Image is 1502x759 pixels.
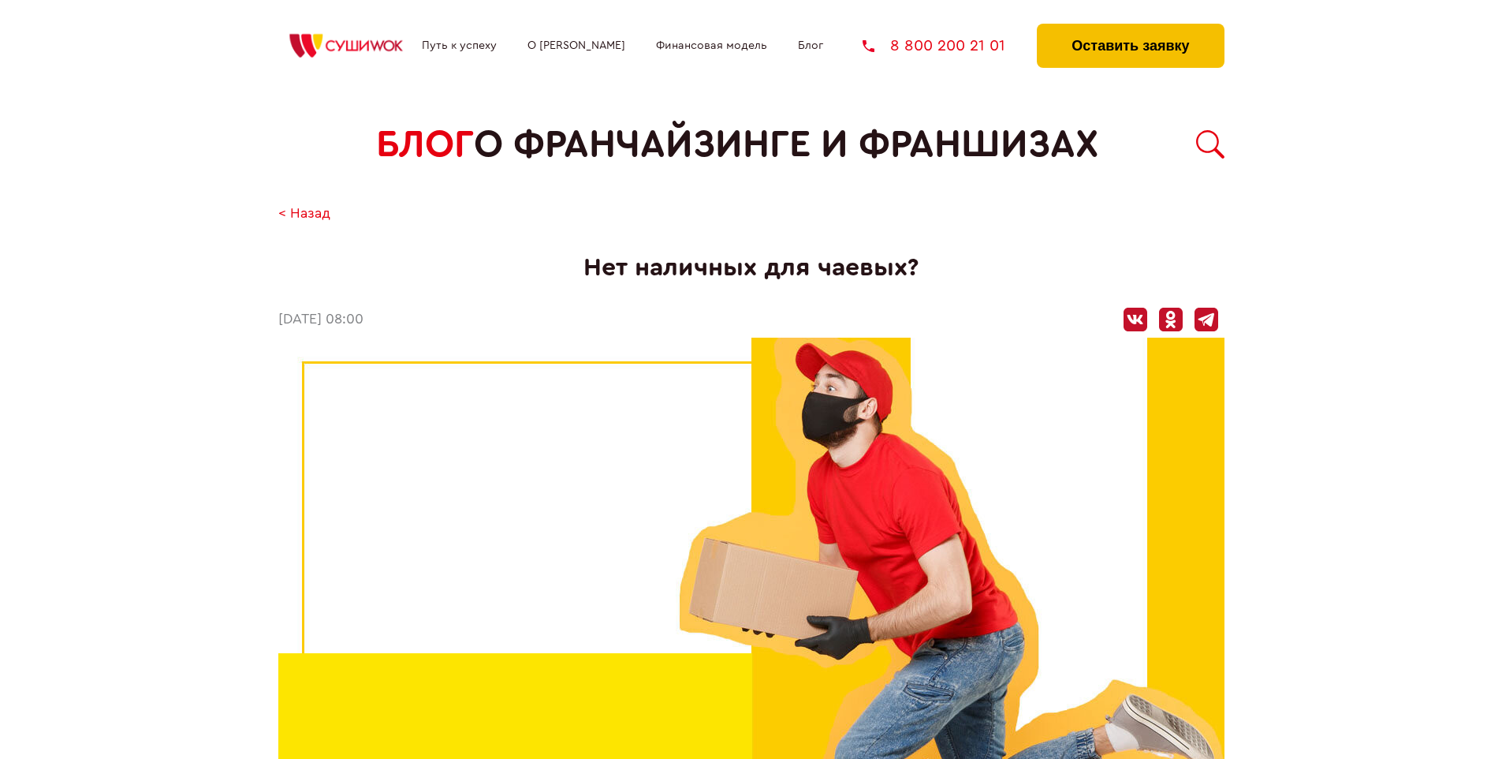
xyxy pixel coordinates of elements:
a: 8 800 200 21 01 [863,38,1005,54]
span: БЛОГ [376,123,474,166]
a: < Назад [278,206,330,222]
span: 8 800 200 21 01 [890,38,1005,54]
button: Оставить заявку [1037,24,1224,68]
h1: Нет наличных для чаевых? [278,253,1224,282]
a: Блог [798,39,823,52]
span: о франчайзинге и франшизах [474,123,1098,166]
a: О [PERSON_NAME] [527,39,625,52]
a: Путь к успеху [422,39,497,52]
a: Финансовая модель [656,39,767,52]
time: [DATE] 08:00 [278,312,363,328]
